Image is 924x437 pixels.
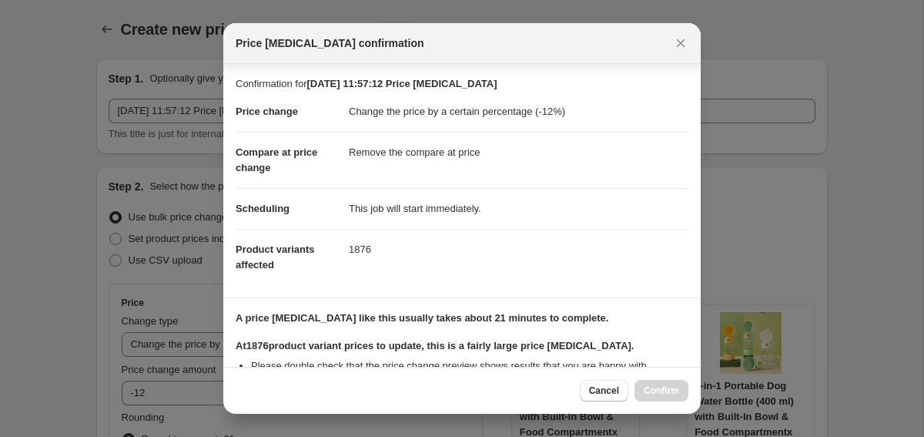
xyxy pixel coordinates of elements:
[670,32,691,54] button: Close
[589,385,619,397] span: Cancel
[349,229,688,270] dd: 1876
[236,35,424,51] span: Price [MEDICAL_DATA] confirmation
[349,188,688,229] dd: This job will start immediately.
[349,132,688,173] dd: Remove the compare at price
[236,340,634,351] b: At 1876 product variant prices to update, this is a fairly large price [MEDICAL_DATA].
[251,358,688,374] li: Please double check that the price change preview shows results that you are happy with.
[236,312,608,324] b: A price [MEDICAL_DATA] like this usually takes about 21 minutes to complete.
[236,203,290,214] span: Scheduling
[580,380,628,402] button: Cancel
[236,146,317,173] span: Compare at price change
[236,106,298,117] span: Price change
[236,244,315,271] span: Product variants affected
[306,78,497,89] b: [DATE] 11:57:12 Price [MEDICAL_DATA]
[236,76,688,92] p: Confirmation for
[349,92,688,132] dd: Change the price by a certain percentage (-12%)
